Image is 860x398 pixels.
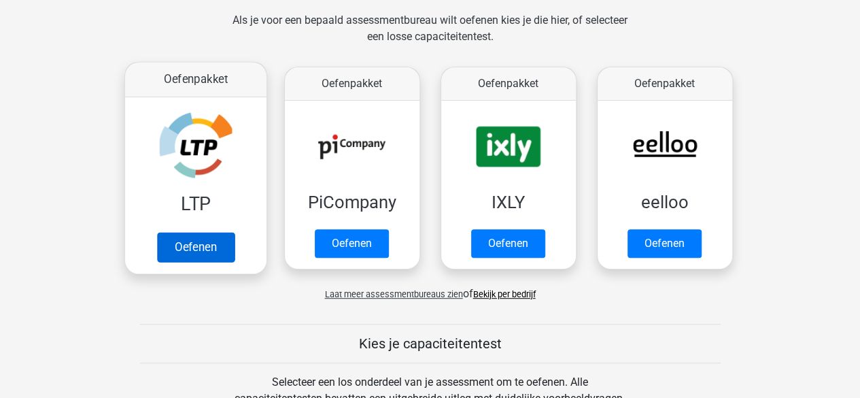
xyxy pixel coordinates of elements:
a: Oefenen [627,229,702,258]
div: Als je voor een bepaald assessmentbureau wilt oefenen kies je die hier, of selecteer een losse ca... [222,12,638,61]
a: Bekijk per bedrijf [473,289,536,299]
span: Laat meer assessmentbureaus zien [325,289,463,299]
a: Oefenen [315,229,389,258]
a: Oefenen [156,232,234,262]
a: Oefenen [471,229,545,258]
div: of [118,275,743,302]
h5: Kies je capaciteitentest [140,335,721,352]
